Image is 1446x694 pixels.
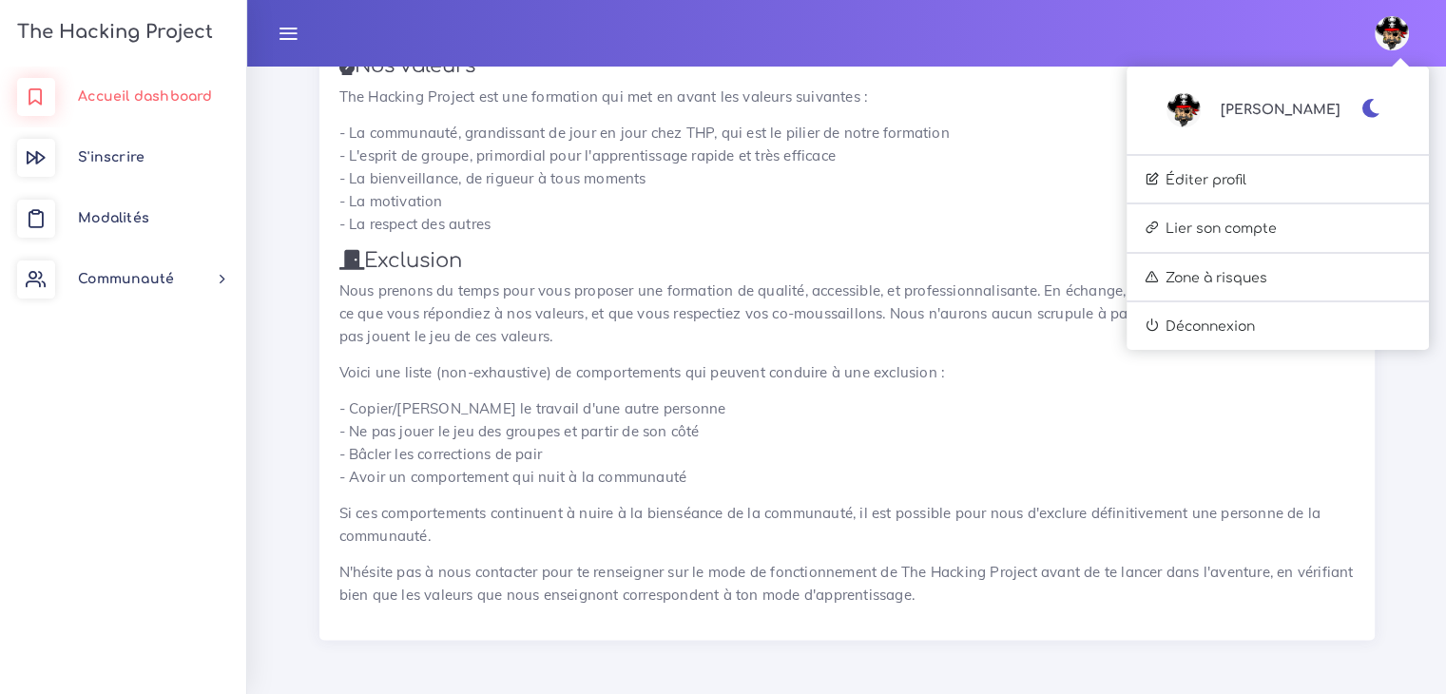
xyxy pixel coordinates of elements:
img: avatar [1166,93,1201,127]
a: Zone à risques [1127,260,1429,295]
a: Déconnexion [1127,309,1429,343]
h3: Nos valeurs [339,54,1355,78]
p: - Copier/[PERSON_NAME] le travail d'une autre personne - Ne pas jouer le jeu des groupes et parti... [339,397,1355,489]
a: Éditer profil [1127,163,1429,197]
span: Accueil dashboard [78,89,212,104]
span: S'inscrire [78,150,145,164]
span: Communauté [78,272,174,286]
img: avatar [1375,16,1409,50]
h3: The Hacking Project [11,22,213,43]
span: [PERSON_NAME] [1221,99,1340,121]
a: avatar [PERSON_NAME] [1166,93,1340,127]
p: Nous prenons du temps pour vous proposer une formation de qualité, accessible, et professionnalis... [339,280,1355,348]
h3: Exclusion [339,249,1355,273]
a: Lier son compte [1127,211,1429,245]
p: N'hésite pas à nous contacter pour te renseigner sur le mode de fonctionnement de The Hacking Pro... [339,561,1355,607]
p: Si ces comportements continuent à nuire à la bienséance de la communauté, il est possible pour no... [339,502,1355,548]
p: Voici une liste (non-exhaustive) de comportements qui peuvent conduire à une exclusion : [339,361,1355,384]
p: - La communauté, grandissant de jour en jour chez THP, qui est le pilier de notre formation - L'e... [339,122,1355,236]
span: Modalités [78,211,149,225]
p: The Hacking Project est une formation qui met en avant les valeurs suivantes : [339,86,1355,108]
